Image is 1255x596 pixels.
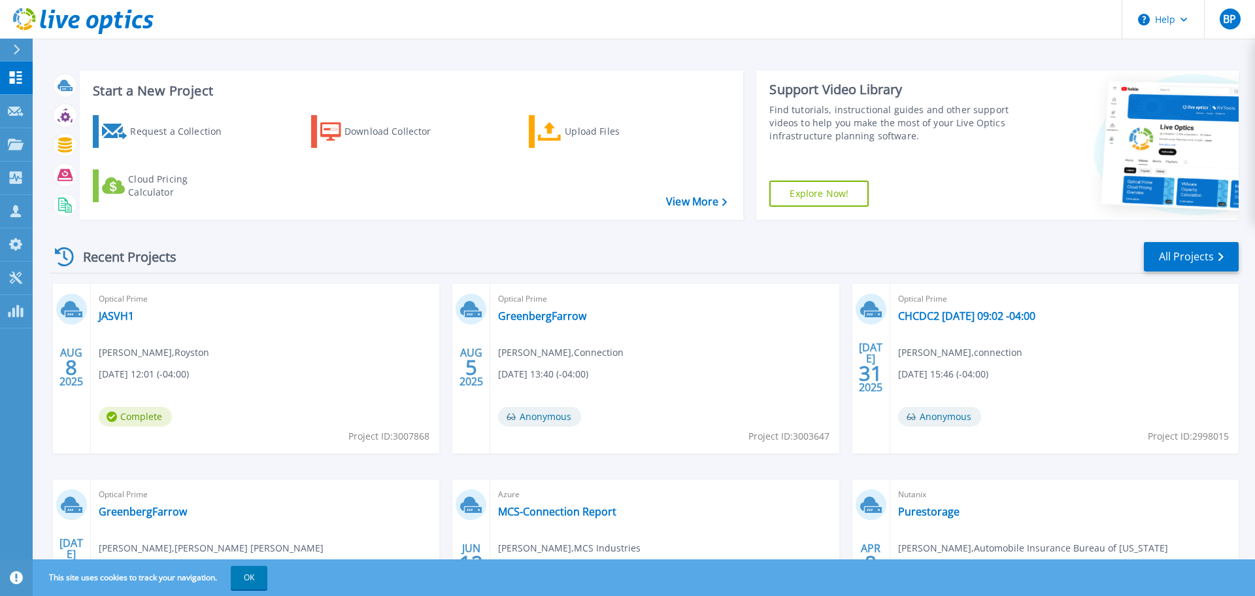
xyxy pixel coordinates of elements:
a: Explore Now! [769,181,869,207]
a: GreenbergFarrow [498,309,586,323]
span: [PERSON_NAME] , Automobile Insurance Bureau of [US_STATE] [898,541,1168,555]
div: APR 2025 [858,539,883,587]
span: Azure [498,487,831,502]
div: Recent Projects [50,241,194,273]
span: 12 [460,557,483,569]
div: [DATE] 2025 [59,539,84,587]
div: Find tutorials, instructional guides and other support videos to help you make the most of your L... [769,103,1015,143]
div: AUG 2025 [59,343,84,391]
a: Cloud Pricing Calculator [93,169,239,202]
span: 5 [465,362,477,373]
a: MCS-Connection Report [498,505,616,518]
span: [PERSON_NAME] , MCS Industries [498,541,641,555]
div: Support Video Library [769,81,1015,98]
div: AUG 2025 [459,343,484,391]
span: Nutanix [898,487,1231,502]
a: All Projects [1144,242,1239,272]
span: [DATE] 15:46 (-04:00) [898,367,988,381]
span: This site uses cookies to track your navigation. [36,566,267,589]
a: JASVH1 [99,309,134,323]
span: Project ID: 2998015 [1148,429,1229,444]
a: View More [666,196,727,208]
button: OK [231,566,267,589]
a: Request a Collection [93,115,239,148]
div: Upload Files [565,118,669,145]
span: Optical Prime [99,292,431,306]
span: Optical Prime [898,292,1231,306]
span: [PERSON_NAME] , Royston [99,345,209,360]
a: Download Collector [311,115,457,148]
a: Purestorage [898,505,960,518]
a: GreenbergFarrow [99,505,187,518]
div: [DATE] 2025 [858,343,883,391]
div: Download Collector [344,118,449,145]
span: Anonymous [898,407,981,427]
span: Complete [99,407,172,427]
span: [PERSON_NAME] , connection [898,345,1022,360]
div: JUN 2025 [459,539,484,587]
span: [DATE] 12:01 (-04:00) [99,367,189,381]
span: 8 [65,362,77,373]
span: 8 [865,557,877,569]
span: Anonymous [498,407,581,427]
div: Cloud Pricing Calculator [128,173,233,199]
h3: Start a New Project [93,84,727,98]
div: Request a Collection [130,118,235,145]
span: 31 [859,368,882,379]
span: [DATE] 13:40 (-04:00) [498,367,588,381]
span: BP [1223,14,1236,24]
span: Optical Prime [99,487,431,502]
a: CHCDC2 [DATE] 09:02 -04:00 [898,309,1035,323]
span: Project ID: 3007868 [348,429,429,444]
span: [PERSON_NAME] , [PERSON_NAME] [PERSON_NAME] [99,541,324,555]
span: Project ID: 3003647 [748,429,829,444]
a: Upload Files [529,115,675,148]
span: [PERSON_NAME] , Connection [498,345,624,360]
span: Optical Prime [498,292,831,306]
